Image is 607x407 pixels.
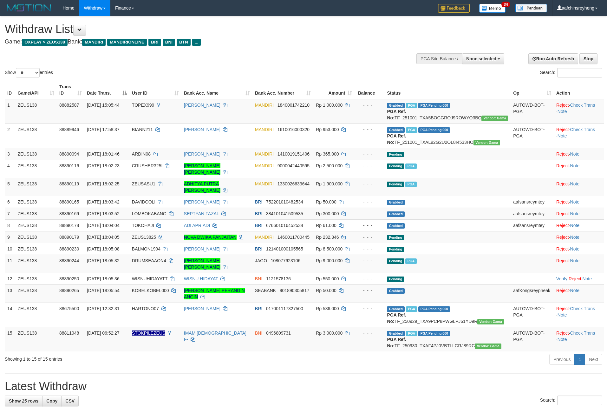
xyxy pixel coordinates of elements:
[570,306,595,311] a: Check Trans
[554,160,604,178] td: ·
[554,284,604,303] td: ·
[59,330,79,336] span: 88811948
[15,255,57,273] td: ZEUS138
[255,235,274,240] span: MANDIRI
[87,306,119,311] span: [DATE] 12:32:31
[570,288,580,293] a: Note
[107,39,147,46] span: MANDIRIONLINE
[87,330,119,336] span: [DATE] 06:52:27
[556,258,569,263] a: Reject
[357,276,382,282] div: - - -
[406,127,417,133] span: Marked by aafsolysreylen
[387,331,405,336] span: Grabbed
[556,181,569,186] a: Reject
[557,396,602,405] input: Search:
[5,396,42,406] a: Show 25 rows
[5,303,15,327] td: 14
[61,396,79,406] a: CSV
[5,148,15,160] td: 3
[357,102,382,108] div: - - -
[252,81,313,99] th: Bank Acc. Number: activate to sort column ascending
[15,99,57,124] td: ZEUS138
[570,258,580,263] a: Note
[15,231,57,243] td: ZEUS138
[132,199,155,204] span: DAVIDCOLI
[59,258,79,263] span: 88890244
[9,398,38,404] span: Show 25 rows
[554,178,604,196] td: ·
[5,255,15,273] td: 11
[570,103,595,108] a: Check Trans
[556,330,569,336] a: Reject
[558,312,567,317] a: Note
[579,53,597,64] a: Stop
[511,284,554,303] td: aafKongsreypheak
[313,81,355,99] th: Amount: activate to sort column ascending
[479,4,506,13] img: Button%20Memo.svg
[184,330,246,342] a: IMAM [DEMOGRAPHIC_DATA] I--
[59,199,79,204] span: 88890165
[387,200,405,205] span: Grabbed
[59,288,79,293] span: 88890265
[132,181,155,186] span: ZEUSASU1
[585,354,602,365] a: Next
[148,39,161,46] span: BRI
[87,246,119,251] span: [DATE] 18:05:08
[554,255,604,273] td: ·
[277,103,310,108] span: Copy 1840001742210 to clipboard
[387,306,405,312] span: Grabbed
[556,211,569,216] a: Reject
[405,182,416,187] span: Marked by aafsolysreylen
[384,123,511,148] td: TF_251001_TXAL92G2U2OL8I4533HO
[15,208,57,219] td: ZEUS138
[280,288,309,293] span: Copy 901890305817 to clipboard
[384,99,511,124] td: TF_251001_TXA5BOGGROJ9ROWYQ3BQ
[132,276,168,281] span: WISNUHIDAYATT
[132,223,154,228] span: TOKOHAJI
[184,306,220,311] a: [PERSON_NAME]
[316,258,343,263] span: Rp 9.000.000
[5,178,15,196] td: 5
[475,344,501,349] span: Vendor URL: https://trx31.1velocity.biz
[558,133,567,138] a: Note
[570,127,595,132] a: Check Trans
[87,127,119,132] span: [DATE] 17:58:37
[556,103,569,108] a: Reject
[15,219,57,231] td: ZEUS138
[87,151,119,157] span: [DATE] 18:01:46
[554,208,604,219] td: ·
[87,235,119,240] span: [DATE] 18:04:05
[5,39,398,45] h4: Game: Bank:
[255,163,274,168] span: MANDIRI
[277,181,310,186] span: Copy 1330026633644 to clipboard
[132,211,166,216] span: LOMBOKABANG
[316,163,343,168] span: Rp 2.500.000
[438,4,470,13] img: Feedback.jpg
[87,276,119,281] span: [DATE] 18:05:36
[132,235,156,240] span: ZEUS13825
[558,109,567,114] a: Note
[132,163,162,168] span: CRUSHER325I
[418,103,450,108] span: PGA Pending
[357,210,382,217] div: - - -
[540,68,602,77] label: Search:
[387,312,406,324] b: PGA Ref. No:
[5,81,15,99] th: ID
[184,246,220,251] a: [PERSON_NAME]
[15,327,57,351] td: ZEUS138
[357,246,382,252] div: - - -
[582,276,592,281] a: Note
[255,276,262,281] span: BNI
[132,151,151,157] span: ARDIN08
[22,39,68,46] span: OXPLAY > ZEUS138
[570,163,580,168] a: Note
[255,103,274,108] span: MANDIRI
[387,103,405,108] span: Grabbed
[255,151,274,157] span: MANDIRI
[511,81,554,99] th: Op: activate to sort column ascending
[5,219,15,231] td: 8
[5,327,15,351] td: 15
[5,196,15,208] td: 6
[515,4,547,12] img: panduan.png
[87,288,119,293] span: [DATE] 18:05:54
